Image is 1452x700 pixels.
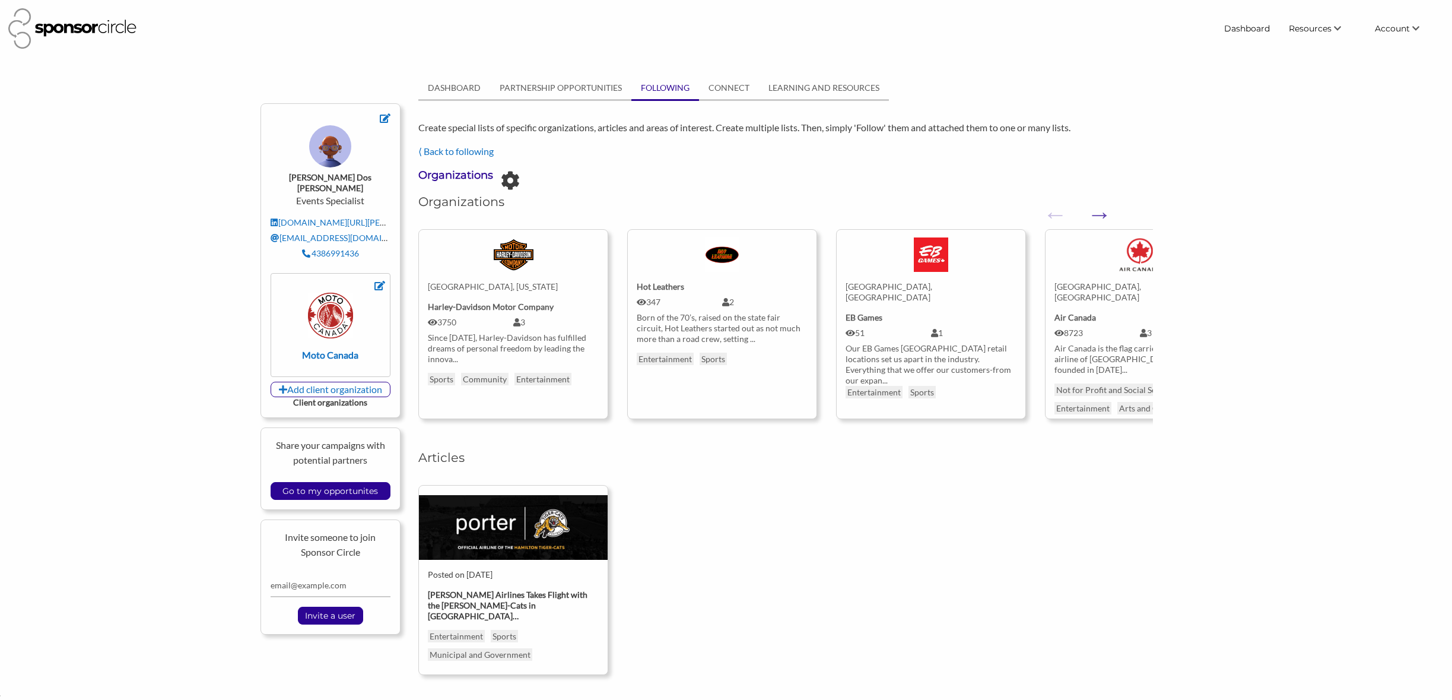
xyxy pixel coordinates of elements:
strong: Hot Leathers [637,281,684,292]
p: Sports [908,386,936,398]
li: Account [1365,18,1444,39]
div: 8723 [1054,328,1140,338]
h3: Organizations [418,168,493,183]
span: Resources [1289,23,1332,34]
div: 3 [1140,328,1225,338]
strong: Air Canada [1054,312,1096,322]
img: yp66v0sasgcapjckc3yt [308,293,353,338]
div: [GEOGRAPHIC_DATA], [GEOGRAPHIC_DATA] [1054,281,1225,303]
a: Entertainment [428,630,485,642]
img: Air Canada Logo [1119,237,1161,272]
div: Our EB Games [GEOGRAPHIC_DATA] retail locations set us apart in the industry. Everything that we ... [846,343,1016,386]
button: Previous [1043,202,1055,214]
input: Invite a user [299,607,361,624]
strong: [PERSON_NAME] Dos [PERSON_NAME] [289,172,371,193]
li: Resources [1279,18,1365,39]
p: Sports [700,353,727,365]
div: 2 [722,297,808,308]
p: Entertainment [846,386,903,398]
p: Create special lists of specific organizations, articles and areas of interest. Create multiple l... [418,120,1192,135]
div: 51 [846,328,931,338]
strong: [PERSON_NAME] Airlines Takes Flight with the [PERSON_NAME]-Cats in [GEOGRAPHIC_DATA] … [428,590,587,621]
strong: Harley-Davidson Motor Company [428,302,554,312]
a: PARTNERSHIP OPPORTUNITIES [490,77,631,99]
div: [GEOGRAPHIC_DATA], [GEOGRAPHIC_DATA] [846,281,1016,303]
button: Next [1087,202,1099,214]
a: Sports [491,630,518,642]
h4: Organizations [418,193,1153,210]
input: Go to my opportunites [277,483,384,499]
a: [DOMAIN_NAME][URL][PERSON_NAME][PERSON_NAME] [271,217,500,227]
div: 1 [931,328,1016,338]
img: ToyFaces_Colored_BG_8_cw6kwm [309,125,351,167]
div: ⟨ Back to following [418,144,1153,159]
strong: Moto Canada [302,349,358,360]
img: qhb64irrbs0sxljv9ndb.jpg [419,495,608,560]
a: Dashboard [1215,18,1279,39]
h4: Articles [418,449,1153,466]
a: Community [461,373,509,385]
p: Share your campaigns with potential partners [271,438,391,468]
a: Entertainment [514,373,571,385]
a: Sports [428,373,455,385]
div: 3750 [428,317,513,328]
a: CONNECT [699,77,759,99]
p: Not for Profit and Social Services [1054,384,1180,396]
p: Arts and Culture [1117,402,1183,414]
a: Municipal and Government [428,648,532,661]
a: 4386991436 [302,248,359,258]
div: Born of the 70’s, raised on the state fair circuit, Hot Leathers started out as not much more tha... [637,312,808,344]
p: Entertainment [637,353,694,365]
div: Air Canada is the flag carrier and largest airline of [GEOGRAPHIC_DATA]. The airline, founded in ... [1054,343,1225,375]
span: Account [1375,23,1410,34]
p: Entertainment [1054,402,1111,414]
div: Since [DATE], Harley-Davidson has fulfilled dreams of personal freedom by leading the innova... [428,332,599,365]
img: Hot Leathers Logo [705,237,739,272]
div: Posted on [DATE] [428,569,599,580]
a: LEARNING AND RESOURCES [759,77,889,99]
a: Moto Canada [285,293,376,360]
img: Sponsor Circle Logo [8,8,136,49]
div: Events Specialist [271,125,391,264]
a: Logo[GEOGRAPHIC_DATA], [US_STATE]Harley-Davidson Motor Company37503Since [DATE], Harley-Davidson ... [428,230,599,364]
p: Invite someone to join Sponsor Circle [271,530,391,560]
a: [EMAIL_ADDRESS][DOMAIN_NAME] [271,233,420,243]
strong: Client organizations [293,397,367,407]
div: [GEOGRAPHIC_DATA], [US_STATE] [428,281,599,292]
a: DASHBOARD [418,77,490,99]
a: Add client organization [271,382,391,397]
img: Logo [488,237,539,272]
a: FOLLOWING [631,77,699,99]
img: EB Games Logo [914,237,948,272]
div: 347 [637,297,722,308]
input: email@example.com [271,574,391,597]
strong: EB Games [846,312,882,322]
div: 3 [513,317,599,328]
